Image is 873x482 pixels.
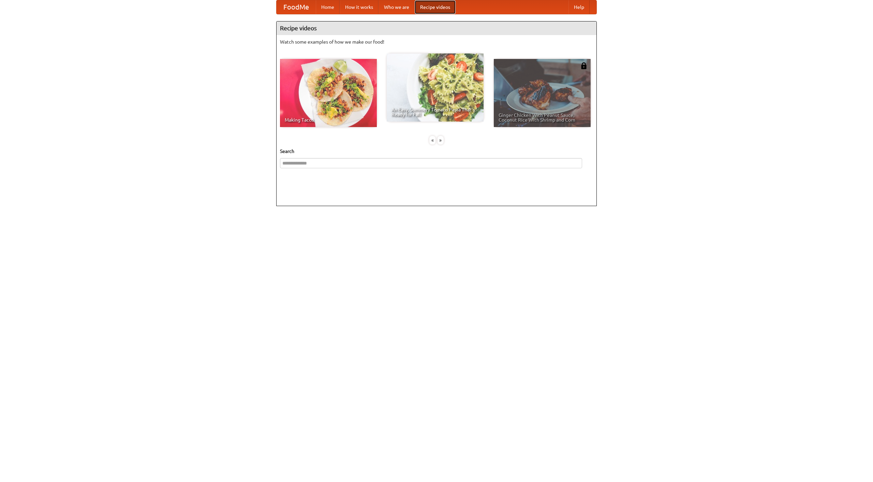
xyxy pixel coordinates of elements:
div: » [438,136,444,144]
h4: Recipe videos [277,21,596,35]
a: How it works [340,0,379,14]
div: « [429,136,435,144]
span: Making Tacos [285,118,372,122]
a: Who we are [379,0,415,14]
span: An Easy, Summery Tomato Pasta That's Ready for Fall [391,107,479,117]
p: Watch some examples of how we make our food! [280,38,593,45]
h5: Search [280,148,593,155]
img: 483408.png [580,62,587,69]
a: Home [316,0,340,14]
a: Making Tacos [280,59,377,127]
a: An Easy, Summery Tomato Pasta That's Ready for Fall [387,53,484,122]
a: Help [568,0,590,14]
a: Recipe videos [415,0,456,14]
a: FoodMe [277,0,316,14]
